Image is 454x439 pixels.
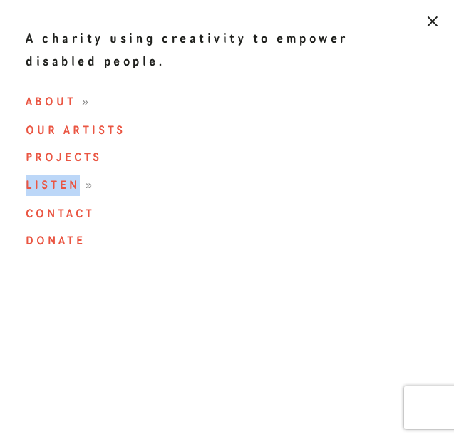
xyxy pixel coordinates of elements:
[26,26,386,80] a: A charity using creativity to empower disabled people.
[26,177,80,192] span: Listen
[26,203,386,231] a: Contact
[26,93,76,108] span: About
[26,80,386,120] button: About
[26,230,386,258] a: Donate
[26,147,386,175] a: Projects
[26,175,386,203] button: Listen
[26,120,386,148] a: Our Artists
